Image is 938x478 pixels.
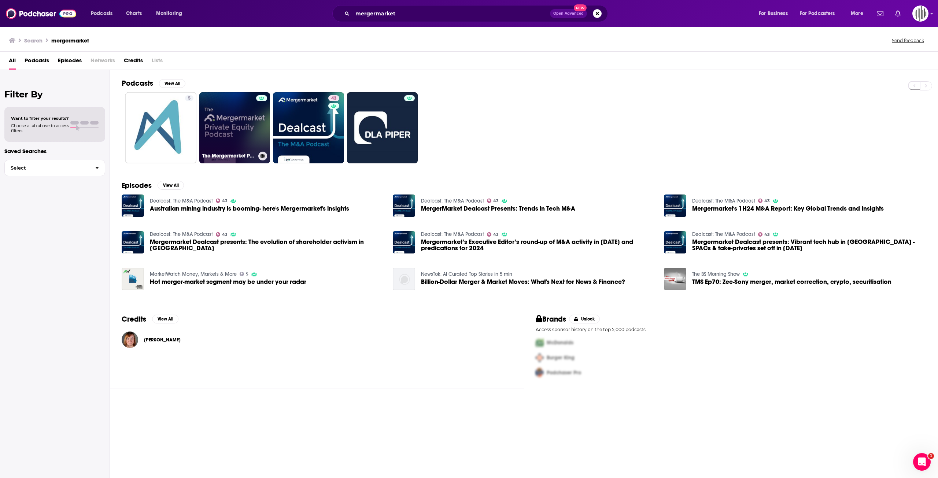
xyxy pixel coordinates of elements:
[25,55,49,70] a: Podcasts
[536,327,926,332] p: Access sponsor history on the top 5,000 podcasts.
[185,95,193,101] a: 5
[188,95,191,102] span: 5
[533,335,547,350] img: First Pro Logo
[152,315,178,323] button: View All
[91,55,115,70] span: Networks
[150,279,306,285] a: Hot merger-market segment may be under your radar
[692,239,926,251] span: Mergermarket Dealcast presents: Vibrant tech hub in [GEOGRAPHIC_DATA] - SPACs & take-privates set...
[152,55,163,70] span: Lists
[664,194,686,217] img: Mergermarket's 1H24 M&A Report: Key Global Trends and Insights
[122,181,184,190] a: EpisodesView All
[122,315,146,324] h2: Credits
[692,231,755,237] a: Dealcast: The M&A Podcast
[928,453,934,459] span: 1
[122,79,153,88] h2: Podcasts
[664,231,686,253] a: Mergermarket Dealcast presents: Vibrant tech hub in Asia - SPACs & take-privates set off in 2022
[4,148,105,155] p: Saved Searches
[764,199,770,203] span: 43
[144,337,181,343] a: Bryce Covert
[199,92,270,163] a: The Mergermarket Private Equity Podcast
[124,55,143,70] a: Credits
[421,239,655,251] span: Mergermarket’s Executive Editor’s round-up of M&A activity in [DATE] and predications for 2024
[550,9,587,18] button: Open AdvancedNew
[664,268,686,290] img: TMS Ep70: Zee-Sony merger, market correction, crypto, securitisation
[393,231,415,253] img: Mergermarket’s Executive Editor’s round-up of M&A activity in 2023 and predications for 2024
[122,268,144,290] a: Hot merger-market segment may be under your radar
[912,5,928,22] button: Show profile menu
[122,328,512,352] button: Bryce CovertBryce Covert
[4,160,105,176] button: Select
[5,166,89,170] span: Select
[9,55,16,70] span: All
[764,233,770,236] span: 43
[393,268,415,290] img: Billion-Dollar Merger & Market Moves: What's Next for News & Finance?
[150,271,237,277] a: MarketWatch Money, Markets & More
[51,37,89,44] h3: mergermarket
[846,8,872,19] button: open menu
[11,123,69,133] span: Choose a tab above to access filters.
[6,7,76,21] img: Podchaser - Follow, Share and Rate Podcasts
[150,205,349,212] a: Australian mining industry is booming- here's Mergermarket's insights
[421,271,512,277] a: NewsTok: AI Curated Top Stories in 5 min
[122,194,144,217] img: Australian mining industry is booming- here's Mergermarket's insights
[547,370,581,376] span: Podchaser Pro
[240,272,249,276] a: 5
[86,8,122,19] button: open menu
[692,198,755,204] a: Dealcast: The M&A Podcast
[122,331,138,348] img: Bryce Covert
[328,95,339,101] a: 43
[352,8,550,19] input: Search podcasts, credits, & more...
[393,194,415,217] img: MergerMarket Dealcast Presents: Trends in Tech M&A
[421,198,484,204] a: Dealcast: The M&A Podcast
[912,5,928,22] img: User Profile
[150,198,213,204] a: Dealcast: The M&A Podcast
[91,8,112,19] span: Podcasts
[222,199,228,203] span: 43
[151,8,192,19] button: open menu
[759,8,788,19] span: For Business
[553,12,584,15] span: Open Advanced
[216,199,228,203] a: 43
[574,4,587,11] span: New
[692,279,891,285] span: TMS Ep70: Zee-Sony merger, market correction, crypto, securitisation
[421,205,575,212] a: MergerMarket Dealcast Presents: Trends in Tech M&A
[11,116,69,121] span: Want to filter your results?
[493,233,499,236] span: 43
[536,315,566,324] h2: Brands
[156,8,182,19] span: Monitoring
[795,8,846,19] button: open menu
[58,55,82,70] a: Episodes
[758,199,770,203] a: 43
[4,89,105,100] h2: Filter By
[339,5,615,22] div: Search podcasts, credits, & more...
[122,181,152,190] h2: Episodes
[487,232,499,237] a: 43
[122,231,144,253] img: Mergermarket Dealcast presents: The evolution of shareholder activism in Europe
[569,315,600,323] button: Unlock
[421,231,484,237] a: Dealcast: The M&A Podcast
[547,355,575,361] span: Burger King
[851,8,863,19] span: More
[692,205,884,212] span: Mergermarket's 1H24 M&A Report: Key Global Trends and Insights
[421,239,655,251] a: Mergermarket’s Executive Editor’s round-up of M&A activity in 2023 and predications for 2024
[758,232,770,237] a: 43
[913,453,931,471] iframe: Intercom live chat
[800,8,835,19] span: For Podcasters
[126,8,142,19] span: Charts
[150,239,384,251] span: Mergermarket Dealcast presents: The evolution of shareholder activism in [GEOGRAPHIC_DATA]
[273,92,344,163] a: 43
[222,233,228,236] span: 43
[421,279,625,285] a: Billion-Dollar Merger & Market Moves: What's Next for News & Finance?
